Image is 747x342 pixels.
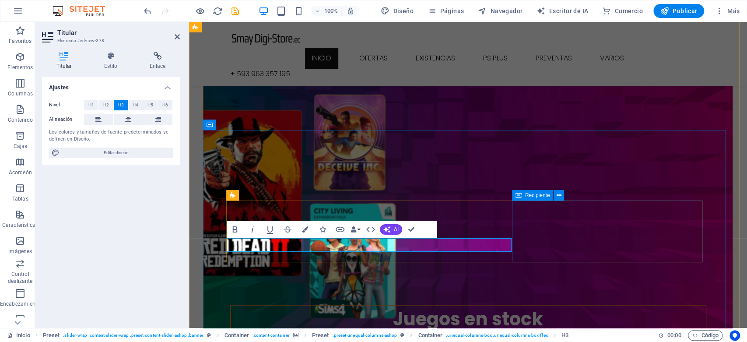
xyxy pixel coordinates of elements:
[332,221,348,238] button: Enlace
[377,4,417,18] button: Diseño
[9,169,32,176] font: Acordeón
[8,271,32,284] font: Control deslizante
[8,248,32,254] font: Imágenes
[9,38,32,44] font: Favoritos
[49,148,173,158] button: Editar diseño
[84,100,98,110] button: H1
[2,222,39,228] font: Características
[147,102,153,107] font: H5
[394,226,399,233] font: AI
[43,330,568,341] nav: migaja de pan
[314,221,331,238] button: Iconos
[212,6,223,16] button: recargar
[8,117,33,123] font: Contenido
[293,333,298,338] i: This element contains a background
[393,7,414,14] font: Diseño
[49,116,72,122] font: Alineación
[727,7,740,14] font: Más
[549,7,589,14] font: Escritor de IA
[142,6,153,16] button: deshacer
[653,4,705,18] button: Publicar
[7,330,30,341] a: Haga clic para cancelar la selección. Haga doble clic para abrir Páginas.
[701,332,719,338] font: Código
[658,330,681,341] h6: Tiempo de sesión
[474,4,526,18] button: Navegador
[158,100,172,110] button: H6
[253,330,290,341] span: . content-container
[525,192,550,198] font: Recipiente
[63,330,203,341] span: . slider-wrap .content-slider-wrap .preset-content-slider-ashop .banner
[224,330,249,341] span: Click to select. Double-click to edit
[49,84,69,91] font: Ajustes
[599,4,646,18] button: Comercio
[57,38,104,43] font: Elemento #ed-new-278
[14,143,28,149] font: Cajas
[129,100,143,110] button: H4
[49,129,168,142] font: Los colores y tamaños de fuente predeterminados se definen en Diseño.
[143,100,158,110] button: H5
[400,333,404,338] i: This element is a customizable preset
[362,221,379,238] button: HTML
[43,330,60,341] span: Click to select. Double-click to edit
[150,63,166,69] font: Enlace
[440,7,464,14] font: Páginas
[615,7,643,14] font: Comercio
[103,102,109,107] font: H2
[349,221,361,238] button: Enlaces de datos
[49,102,60,108] font: Nivel
[143,6,153,16] i: Undo: Edit headline (Ctrl+Z)
[380,224,402,235] button: AI
[133,102,138,107] font: H4
[56,63,72,69] font: Titular
[230,6,240,16] button: ahorrar
[230,6,240,16] i: Guardar (Ctrl+S)
[729,330,740,341] button: Centrados en el usuario
[324,7,337,14] font: 100%
[104,63,118,69] font: Estilo
[418,330,442,341] span: Click to select. Double-click to edit
[227,221,243,238] button: Negrita (Ctrl+B)
[711,4,743,18] button: Más
[244,221,261,238] button: Cursiva (Ctrl+I)
[88,102,94,107] font: H1
[162,102,168,107] font: H6
[424,4,467,18] button: Páginas
[667,332,681,338] font: 00:00
[446,330,547,341] span: . unequal-columns-box .unequal-columns-box-flex
[114,100,128,110] button: H3
[16,332,30,338] font: Inicio
[279,221,296,238] button: Tachado
[297,221,313,238] button: Bandera
[12,196,28,202] font: Tablas
[311,6,342,16] button: 100%
[57,29,77,37] font: Titular
[99,100,113,110] button: H2
[50,6,116,16] img: Logotipo del editor
[561,330,568,341] span: Click to select. Double-click to edit
[673,7,697,14] font: Publicar
[688,330,722,341] button: Código
[7,64,33,71] font: Elementos
[118,102,124,107] font: H3
[8,91,33,97] font: Columnas
[262,221,278,238] button: Subrayar (Ctrl+U)
[491,7,523,14] font: Navegador
[207,333,211,338] i: This element is a customizable preset
[312,330,329,341] span: Click to select. Double-click to edit
[347,7,354,15] i: Al cambiar el tamaño, se ajusta automáticamente el nivel de zoom para adaptarse al dispositivo el...
[104,150,129,155] font: Editar diseño
[533,4,592,18] button: Escritor de IA
[403,221,420,238] button: Confirmar (Ctrl+⏎)
[332,330,397,341] span: . preset-unequal-columns-ashop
